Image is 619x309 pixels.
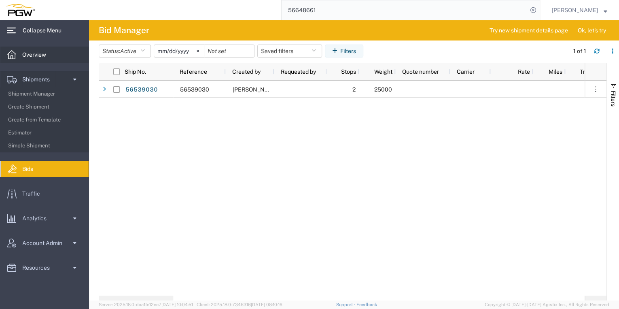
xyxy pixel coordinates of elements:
a: Overview [0,47,89,63]
span: Shipments [22,71,55,87]
img: logo [6,4,35,16]
input: Not set [204,45,254,57]
span: Traffic [22,185,46,202]
span: Account Admin [22,235,68,251]
span: Estimator [8,125,83,141]
span: Weight [366,68,392,75]
button: [PERSON_NAME] [551,5,608,15]
span: Ksenia Gushchina-Kerecz [552,6,598,15]
span: 25000 [374,86,392,93]
a: Account Admin [0,235,89,251]
span: Copyright © [DATE]-[DATE] Agistix Inc., All Rights Reserved [485,301,609,308]
span: Server: 2025.18.0-daa1fe12ee7 [99,302,193,307]
span: 56539030 [180,86,209,93]
span: Transit days [572,68,611,75]
span: Miles [540,68,562,75]
span: [DATE] 08:10:16 [251,302,282,307]
span: Created by [232,68,261,75]
span: Requested by [281,68,316,75]
span: Overview [22,47,52,63]
span: Create Shipment [8,99,83,115]
span: 2 [352,86,356,93]
input: Not set [154,45,204,57]
a: 56539030 [125,83,158,96]
a: Feedback [356,302,377,307]
span: Create from Template [8,112,83,128]
a: Traffic [0,185,89,202]
a: Support [336,302,356,307]
span: Shipment Manager [8,86,83,102]
span: Active [120,48,136,54]
span: Simple Shipment [8,138,83,154]
span: Client: 2025.18.0-7346316 [197,302,282,307]
h4: Bid Manager [99,20,149,40]
span: Try new shipment details page [490,26,568,35]
div: 1 of 1 [573,47,587,55]
a: Shipments [0,71,89,87]
span: Resources [22,260,55,276]
a: Bids [0,161,89,177]
span: Stops [333,68,356,75]
a: Analytics [0,210,89,226]
span: Filters [610,91,617,107]
a: Resources [0,260,89,276]
button: Status:Active [99,45,151,58]
span: Carrier [457,68,475,75]
span: Ship No. [125,68,146,75]
span: [DATE] 10:04:51 [161,302,193,307]
span: Rate [497,68,530,75]
span: Quote number [402,68,439,75]
span: Collapse Menu [23,22,67,38]
span: Analytics [22,210,52,226]
button: Ok, let's try [571,24,613,37]
span: Bids [22,161,39,177]
button: Filters [325,45,363,58]
span: Amber Hickey [233,86,279,93]
input: Search for shipment number, reference number [282,0,528,20]
span: Reference [180,68,207,75]
button: Saved filters [257,45,322,58]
